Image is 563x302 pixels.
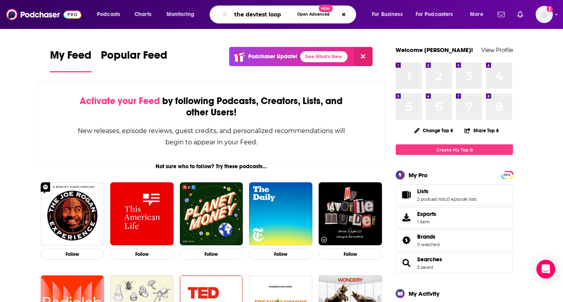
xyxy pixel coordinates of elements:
[6,7,81,22] img: Podchaser - Follow, Share and Rate Podcasts
[161,8,204,21] button: open menu
[447,196,477,202] a: 0 episode lists
[294,10,333,19] button: Open AdvancedNew
[50,49,91,67] span: My Feed
[249,248,312,260] button: Follow
[417,188,477,195] a: Lists
[514,8,526,21] a: Show notifications dropdown
[417,210,436,218] span: Exports
[396,207,513,228] a: Exports
[101,49,167,72] a: Popular Feed
[536,6,553,23] button: Show profile menu
[217,5,364,23] div: Search podcasts, credits, & more...
[502,172,512,178] span: PRO
[366,8,412,21] button: open menu
[91,8,130,21] button: open menu
[417,188,429,195] span: Lists
[417,233,439,240] a: Brands
[495,8,508,21] a: Show notifications dropdown
[50,49,91,72] a: My Feed
[409,171,428,179] div: My Pro
[417,264,433,270] a: 3 saved
[398,212,414,223] span: Exports
[167,9,194,20] span: Monitoring
[97,9,120,20] span: Podcasts
[396,230,513,251] span: Brands
[396,184,513,205] span: Lists
[319,5,333,12] span: New
[417,242,439,247] a: 0 watched
[464,123,499,138] button: Share Top 8
[80,95,160,107] span: Activate your Feed
[110,182,174,246] img: This American Life
[417,219,436,225] span: 1 item
[417,196,446,202] a: 2 podcast lists
[481,46,513,54] a: View Profile
[411,8,464,21] button: open menu
[464,8,493,21] button: open menu
[396,252,513,273] span: Searches
[77,125,346,148] div: New releases, episode reviews, guest credits, and personalized recommendations will begin to appe...
[372,9,403,20] span: For Business
[409,126,458,135] button: Change Top 8
[41,182,104,246] img: The Joe Rogan Experience
[502,172,512,178] a: PRO
[248,53,297,60] p: Podchaser Update!
[101,49,167,67] span: Popular Feed
[446,196,447,202] span: ,
[396,46,473,54] a: Welcome [PERSON_NAME]!
[319,248,382,260] button: Follow
[547,6,553,12] svg: Add a profile image
[180,182,243,246] img: Planet Money
[398,189,414,200] a: Lists
[134,9,151,20] span: Charts
[300,51,348,62] a: See What's New
[398,257,414,268] a: Searches
[398,235,414,246] a: Brands
[180,248,243,260] button: Follow
[297,13,330,16] span: Open Advanced
[396,144,513,155] a: Create My Top 8
[38,163,385,170] div: Not sure who to follow? Try these podcasts...
[249,182,312,246] img: The Daily
[536,260,555,279] div: Open Intercom Messenger
[319,182,382,246] img: My Favorite Murder with Karen Kilgariff and Georgia Hardstark
[110,248,174,260] button: Follow
[77,95,346,118] div: by following Podcasts, Creators, Lists, and other Users!
[41,248,104,260] button: Follow
[416,9,453,20] span: For Podcasters
[417,256,442,263] a: Searches
[231,8,294,21] input: Search podcasts, credits, & more...
[470,9,483,20] span: More
[409,290,439,297] div: My Activity
[536,6,553,23] span: Logged in as Marketing09
[536,6,553,23] img: User Profile
[129,8,156,21] a: Charts
[417,233,436,240] span: Brands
